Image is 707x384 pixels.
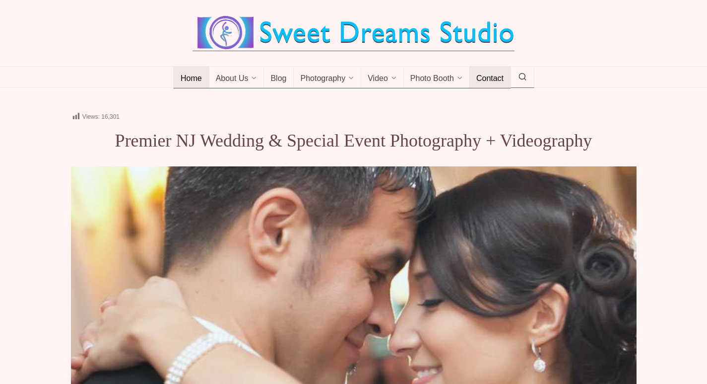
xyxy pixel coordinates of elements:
[476,74,504,84] span: Contact
[263,67,294,88] a: Blog
[209,67,264,88] a: About Us
[181,74,202,84] span: Home
[300,74,345,84] span: Photography
[216,74,249,84] span: About Us
[193,15,514,51] img: Best Wedding Event Photography Photo Booth Videography NJ NY
[101,113,120,120] span: 16,301
[173,67,209,88] a: Home
[368,74,388,84] span: Video
[403,67,470,88] a: Photo Booth
[410,74,454,84] span: Photo Booth
[469,67,511,88] a: Contact
[270,74,286,84] span: Blog
[293,67,361,88] a: Photography
[361,67,404,88] a: Video
[115,131,592,151] span: Premier NJ Wedding & Special Event Photography + Videography
[82,113,100,120] span: Views:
